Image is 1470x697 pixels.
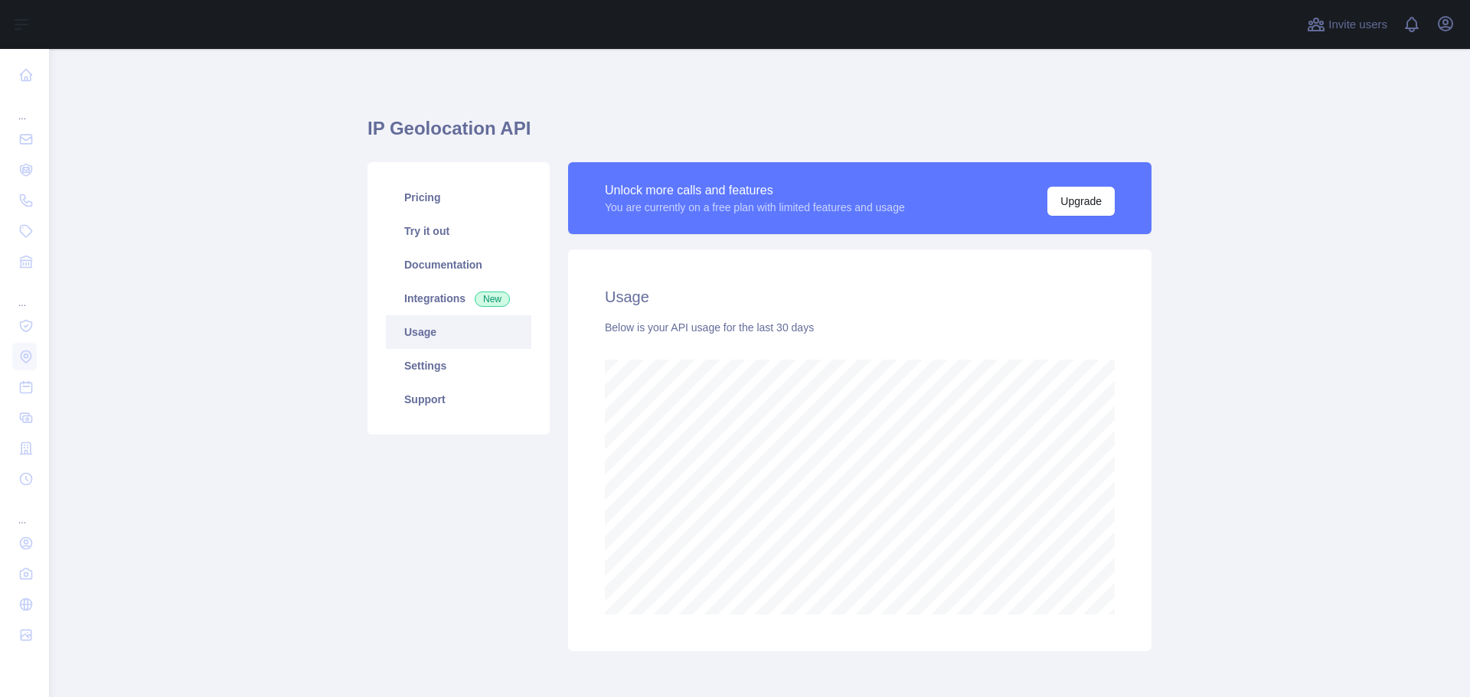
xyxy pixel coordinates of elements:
[12,92,37,122] div: ...
[12,278,37,309] div: ...
[605,200,905,215] div: You are currently on a free plan with limited features and usage
[1304,12,1390,37] button: Invite users
[12,496,37,526] div: ...
[386,315,531,349] a: Usage
[367,116,1151,153] h1: IP Geolocation API
[386,181,531,214] a: Pricing
[386,282,531,315] a: Integrations New
[386,248,531,282] a: Documentation
[475,292,510,307] span: New
[605,181,905,200] div: Unlock more calls and features
[386,383,531,416] a: Support
[605,286,1115,308] h2: Usage
[386,349,531,383] a: Settings
[1047,187,1115,216] button: Upgrade
[386,214,531,248] a: Try it out
[1328,16,1387,34] span: Invite users
[605,320,1115,335] div: Below is your API usage for the last 30 days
